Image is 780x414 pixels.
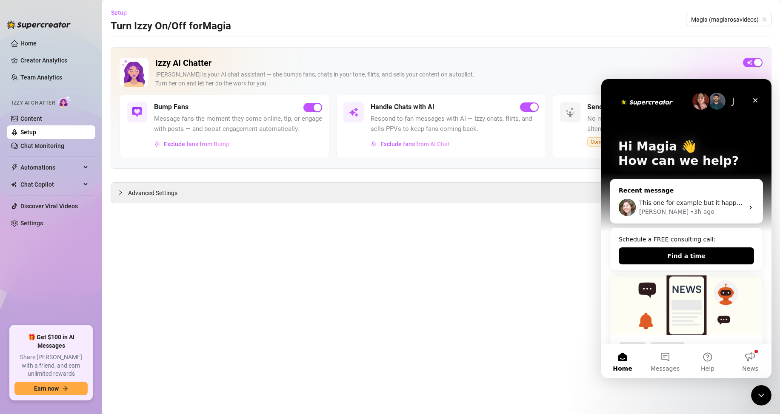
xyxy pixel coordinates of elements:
div: Schedule a FREE consulting call: [17,156,153,165]
div: Feature [17,263,45,272]
div: [PERSON_NAME] is your AI chat assistant — she bumps fans, chats in your tone, flirts, and sells y... [155,70,736,88]
img: svg%3e [132,107,142,117]
a: Settings [20,220,43,227]
a: Team Analytics [20,74,62,81]
div: collapsed [118,188,128,197]
button: Exclude fans from Bump [154,137,230,151]
div: Close [146,14,162,29]
span: No reply from a fan? Try a smart, personal PPV — a better alternative to mass messages. [587,114,755,134]
img: svg%3e [154,141,160,147]
h5: Send PPVs to Silent Fans [587,102,664,112]
button: Earn nowarrow-right [14,382,88,395]
span: Home [11,286,31,292]
div: + 2 labels [49,263,84,272]
span: Advanced Settings [128,188,177,198]
span: Setup [111,9,127,16]
span: This one for example but it happens all the time: Othello @u224922459 creator @magiarosavideos [38,120,334,127]
span: thunderbolt [11,164,18,171]
img: Chat Copilot [11,181,17,187]
img: svg%3e [349,107,359,117]
button: Setup [111,6,134,20]
h2: Izzy AI Chatter [155,58,736,68]
a: Creator Analytics [20,54,89,67]
div: 🚀 New Release: Like & Comment BumpsFeature+ 2 labels [9,196,162,313]
span: Respond to fan messages with AI — Izzy chats, flirts, and sells PPVs to keep fans coming back. [371,114,539,134]
span: Izzy AI Chatter [12,99,55,107]
button: Exclude fans from AI Chat [371,137,450,151]
span: Chat Copilot [20,178,81,191]
iframe: Intercom live chat [751,385,771,405]
button: Find a time [17,168,153,185]
button: Help [85,265,128,299]
a: Discover Viral Videos [20,203,78,210]
span: Message fans the moment they come online, tip, or engage with posts — and boost engagement automa... [154,114,322,134]
a: Content [20,115,42,122]
img: svg%3e [565,107,575,117]
div: • 3h ago [89,128,113,137]
span: Exclude fans from Bump [164,141,229,147]
img: svg%3e [371,141,377,147]
span: Automations [20,161,81,174]
button: News [128,265,170,299]
h3: Turn Izzy On/Off for Magia [111,20,231,33]
iframe: Intercom live chat [601,79,771,378]
span: Earn now [34,385,59,392]
h5: Bump Fans [154,102,189,112]
h5: Handle Chats with AI [371,102,434,112]
a: Home [20,40,37,47]
img: logo-BBDzfeDw.svg [7,20,71,29]
span: News [141,286,157,292]
span: Coming Soon [587,137,626,147]
span: 🎁 Get $100 in AI Messages [14,333,88,350]
button: Messages [43,265,85,299]
a: Chat Monitoring [20,142,64,149]
img: Izzy AI Chatter [120,58,149,87]
img: 🚀 New Release: Like & Comment Bumps [9,196,161,256]
span: arrow-right [62,386,68,391]
img: AI Chatter [58,96,71,108]
div: [PERSON_NAME] [38,128,87,137]
span: team [762,17,767,22]
span: Exclude fans from AI Chat [380,141,450,147]
span: Magia (magiarosavideos) [691,13,766,26]
span: Help [100,286,113,292]
span: collapsed [118,190,123,195]
span: Share [PERSON_NAME] with a friend, and earn unlimited rewards [14,353,88,378]
a: Setup [20,129,36,136]
span: Messages [49,286,79,292]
